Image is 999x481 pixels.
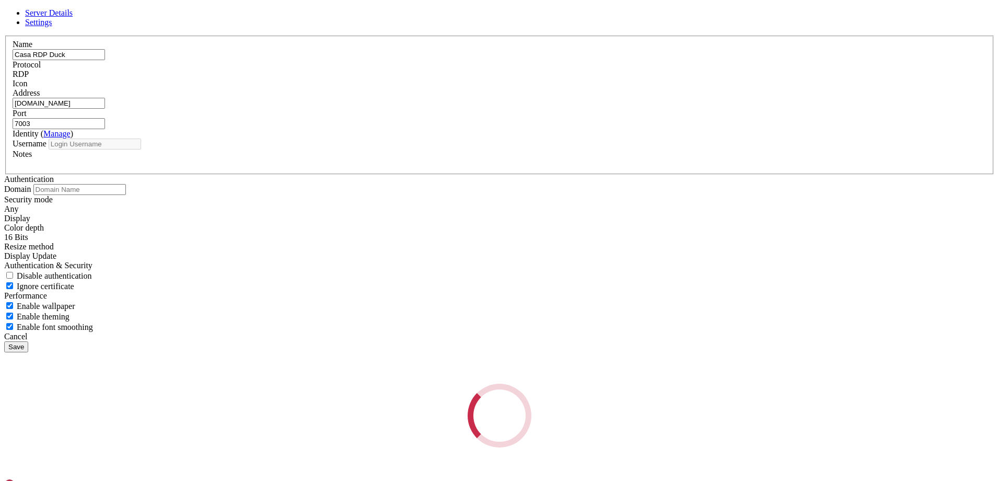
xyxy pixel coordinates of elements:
[25,18,52,27] a: Settings
[6,272,13,279] input: Disable authentication
[25,8,73,17] a: Server Details
[4,233,995,242] div: 16 Bits
[4,302,75,311] label: If set to true, enables rendering of the desktop wallpaper. By default, wallpaper will be disable...
[6,282,13,289] input: Ignore certificate
[13,88,40,97] label: Address
[13,139,47,148] label: Username
[4,261,92,270] label: Authentication & Security
[4,185,31,193] label: Domain
[4,282,74,291] label: If set to true, the certificate returned by the server will be ignored, even if that certificate ...
[6,323,13,330] input: Enable font smoothing
[13,129,73,138] label: Identity
[13,70,986,79] div: RDP
[4,223,44,232] label: The color depth to request, in bits-per-pixel.
[4,341,28,352] button: Save
[4,214,30,223] label: Display
[4,323,93,331] label: If set to true, text will be rendered with smooth edges. Text over RDP is rendered with rough edg...
[4,332,995,341] div: Cancel
[13,49,105,60] input: Server Name
[4,312,69,321] label: If set to true, enables use of theming of windows and controls.
[6,313,13,319] input: Enable theming
[17,282,74,291] span: Ignore certificate
[33,184,126,195] input: Domain Name
[4,251,995,261] div: Display Update
[4,251,56,260] span: Display Update
[13,118,105,129] input: Port Number
[4,204,995,214] div: Any
[43,129,71,138] a: Manage
[17,312,69,321] span: Enable theming
[4,204,19,213] span: Any
[462,378,537,453] div: Loading...
[17,271,92,280] span: Disable authentication
[4,233,28,242] span: 16 Bits
[13,70,29,78] span: RDP
[4,291,47,300] label: Performance
[13,60,41,69] label: Protocol
[13,40,32,49] label: Name
[4,195,53,204] label: Security mode
[6,302,13,309] input: Enable wallpaper
[41,129,73,138] span: ( )
[17,302,75,311] span: Enable wallpaper
[13,150,32,158] label: Notes
[4,242,54,251] label: Display Update channel added with RDP 8.1 to signal the server when the client display size has c...
[13,79,27,88] label: Icon
[4,271,92,280] label: If set to true, authentication will be disabled. Note that this refers to authentication that tak...
[49,139,141,150] input: Login Username
[13,109,27,118] label: Port
[17,323,93,331] span: Enable font smoothing
[4,175,54,184] label: Authentication
[13,98,105,109] input: Host Name or IP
